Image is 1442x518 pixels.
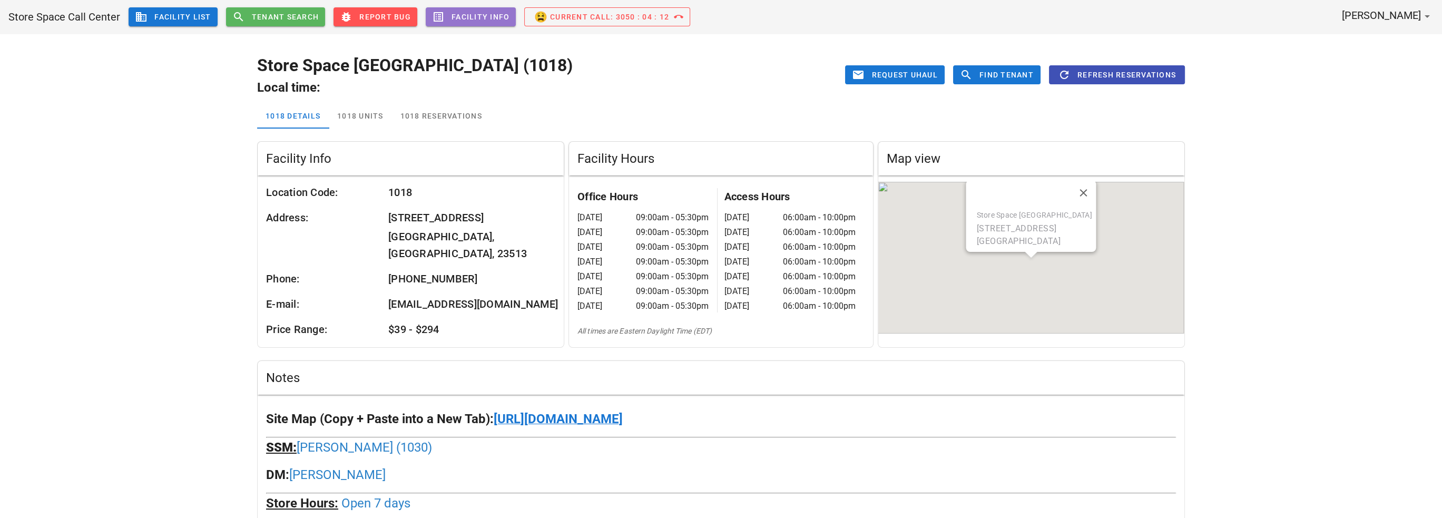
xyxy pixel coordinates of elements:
[1058,69,1176,81] span: Refresh Reservations
[878,142,1184,175] div: Map view
[783,226,865,239] div: 06:00am - 10:00pm
[636,300,718,312] div: 09:00am - 05:30pm
[341,496,410,511] span: Open 7 days
[1342,9,1421,22] span: [PERSON_NAME]
[266,467,289,482] strong: DM:
[329,103,392,129] div: 1018 Units
[257,53,709,78] h1: Store Space [GEOGRAPHIC_DATA] (1018)
[636,270,718,283] div: 09:00am - 05:30pm
[494,415,623,425] a: [URL][DOMAIN_NAME]
[266,270,388,287] div: Phone:
[251,13,319,21] span: Tenant Search
[432,11,510,23] span: Facility Info
[674,12,683,22] i: call_end
[340,11,352,23] i: bug_report
[724,241,782,253] div: [DATE]
[569,142,873,175] div: Facility Hours
[388,184,560,201] div: 1018
[388,228,560,262] div: [GEOGRAPHIC_DATA], [GEOGRAPHIC_DATA], 23513
[577,226,636,239] div: [DATE]
[636,211,718,224] div: 09:00am - 05:30pm
[783,256,865,268] div: 06:00am - 10:00pm
[340,11,411,23] span: Report Bug
[724,188,864,205] div: Access Hours
[550,13,669,21] span: Current Call: 3050 : 04 : 12
[783,241,865,253] div: 06:00am - 10:00pm
[494,412,623,426] span: [URL][DOMAIN_NAME]
[135,11,148,23] i: business
[524,7,690,26] button: 😫Current Call: 3050 : 04 : 12
[258,361,1184,395] div: Notes
[960,69,973,81] i: search
[577,211,636,224] div: [DATE]
[636,285,718,298] div: 09:00am - 05:30pm
[1049,65,1185,84] button: Refresh Reservations
[289,467,386,482] span: [PERSON_NAME]
[257,78,709,97] h2: Local time:
[226,7,326,26] button: Tenant Search
[783,270,865,283] div: 06:00am - 10:00pm
[266,412,494,426] span: Site Map (Copy + Paste into a New Tab):
[577,241,636,253] div: [DATE]
[258,142,564,175] div: Facility Info
[8,9,120,25] div: Store Space Call Center
[266,296,388,312] div: E-mail:
[392,103,491,129] div: 1018 Reservations
[724,270,782,283] div: [DATE]
[783,211,865,224] div: 06:00am - 10:00pm
[979,71,1034,79] span: Find Tenant
[636,241,718,253] div: 09:00am - 05:30pm
[783,285,865,298] div: 06:00am - 10:00pm
[953,65,1041,84] button: Find Tenant
[135,11,211,23] span: Facility List
[1421,10,1434,23] i: arrow_drop_down
[266,496,338,511] strong: Store Hours:
[577,285,636,298] div: [DATE]
[577,270,636,283] div: [DATE]
[724,256,782,268] div: [DATE]
[388,209,560,226] div: [STREET_ADDRESS]
[636,226,718,239] div: 09:00am - 05:30pm
[852,69,938,81] span: Request UHaul
[266,440,297,455] u: SSM:
[783,300,865,312] div: 06:00am - 10:00pm
[636,256,718,268] div: 09:00am - 05:30pm
[257,103,329,129] div: 1018 Details
[845,65,945,84] button: Request UHaul
[432,11,445,23] i: list_alt
[297,440,432,455] span: [PERSON_NAME] (1030)
[977,235,1092,248] div: [GEOGRAPHIC_DATA]
[232,11,245,23] i: search
[724,300,782,312] div: [DATE]
[577,256,636,268] div: [DATE]
[426,7,516,26] button: Facility Info
[266,184,388,201] div: Location Code:
[724,226,782,239] div: [DATE]
[266,209,388,226] div: Address:
[129,7,218,26] a: Facility List
[388,321,560,338] div: $39 - $294
[577,300,636,312] div: [DATE]
[266,321,388,338] div: Price Range:
[724,285,782,298] div: [DATE]
[977,222,1092,235] div: [STREET_ADDRESS]
[577,327,712,335] i: All times are Eastern Daylight Time (EDT)
[388,296,560,312] div: [EMAIL_ADDRESS][DOMAIN_NAME]
[333,7,417,26] button: Report Bug
[1071,180,1096,206] button: Close
[852,69,865,81] i: email
[977,210,1092,220] div: Store Space [GEOGRAPHIC_DATA]
[577,188,718,205] div: Office Hours
[533,8,547,25] span: 😫
[388,270,560,287] div: [PHONE_NUMBER]
[724,211,782,224] div: [DATE]
[1058,69,1071,81] i: refresh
